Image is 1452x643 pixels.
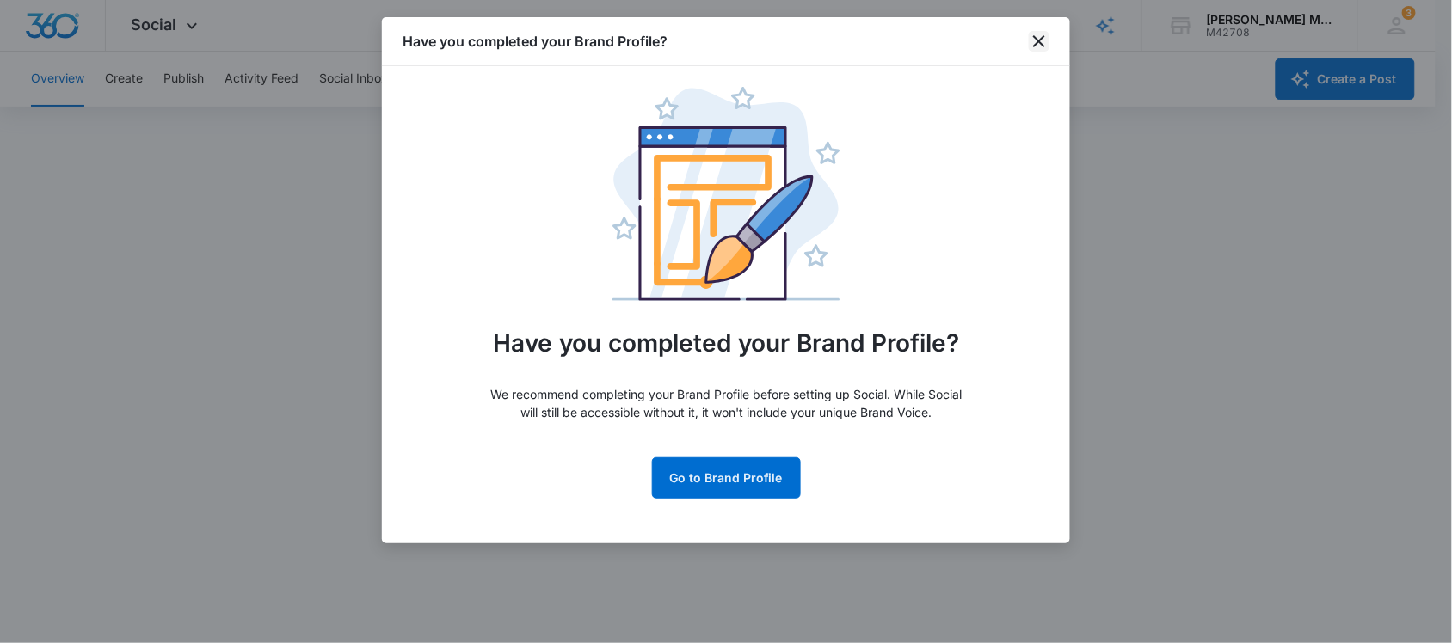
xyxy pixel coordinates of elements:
[493,325,959,361] h3: Have you completed your Brand Profile?
[484,385,968,421] p: We recommend completing your Brand Profile before setting up Social. While Social will still be a...
[652,457,801,499] a: Go to Brand Profile
[612,87,840,301] img: Illustration of a webpage layout with a paintbrush, symbolizing customization.
[403,31,668,52] h1: Have you completed your Brand Profile?
[1029,31,1049,52] button: close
